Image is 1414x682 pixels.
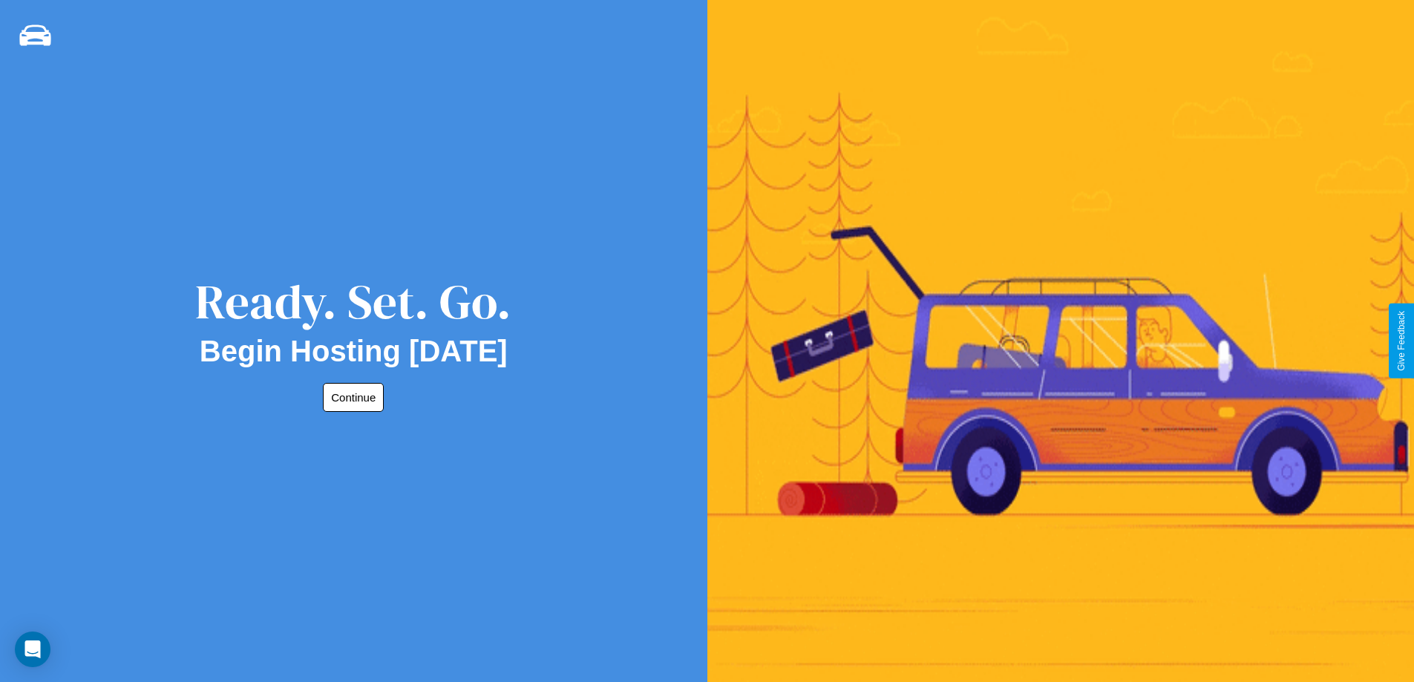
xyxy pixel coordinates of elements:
[1396,311,1407,371] div: Give Feedback
[195,269,511,335] div: Ready. Set. Go.
[200,335,508,368] h2: Begin Hosting [DATE]
[323,383,384,412] button: Continue
[15,632,50,667] div: Open Intercom Messenger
